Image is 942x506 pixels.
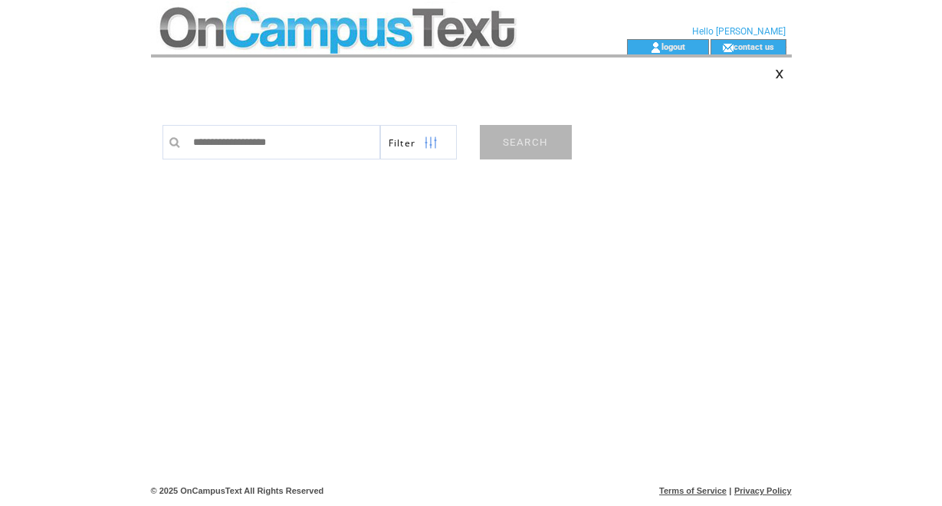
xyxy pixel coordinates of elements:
span: Hello [PERSON_NAME] [692,26,786,37]
a: contact us [734,41,774,51]
a: Privacy Policy [734,486,792,495]
a: SEARCH [480,125,572,159]
span: © 2025 OnCampusText All Rights Reserved [151,486,324,495]
span: | [729,486,731,495]
a: Terms of Service [659,486,727,495]
a: Filter [380,125,457,159]
img: filters.png [424,126,438,160]
a: logout [661,41,685,51]
img: account_icon.gif [650,41,661,54]
span: Show filters [389,136,416,149]
img: contact_us_icon.gif [722,41,734,54]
